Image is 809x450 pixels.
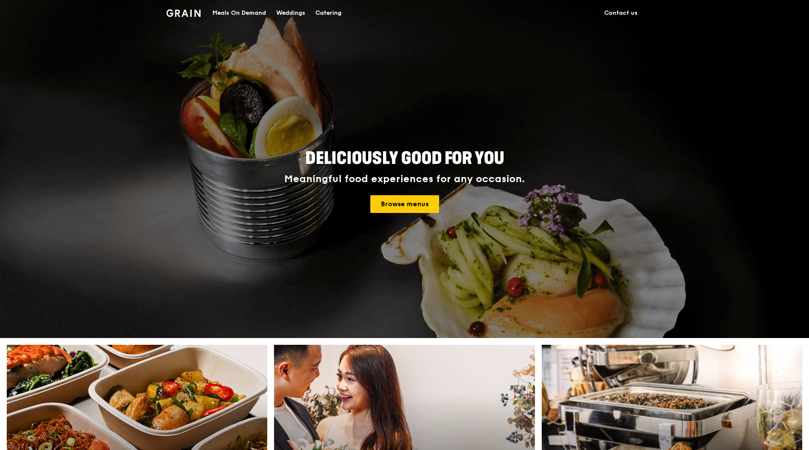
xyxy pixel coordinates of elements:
[310,0,347,26] a: Catering
[599,0,643,26] a: Contact us
[212,0,266,26] div: Meals On Demand
[276,0,305,26] div: Weddings
[305,148,504,169] span: Deliciously good for you
[370,195,439,213] a: Browse menus
[166,9,201,17] img: Grain
[271,0,310,26] a: Weddings
[315,0,342,26] div: Catering
[252,173,557,185] div: Meaningful food experiences for any occasion.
